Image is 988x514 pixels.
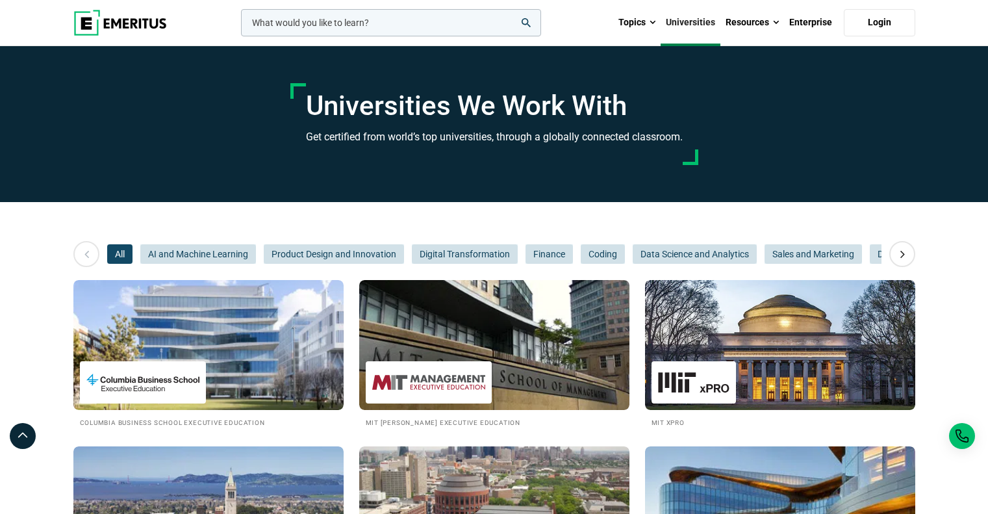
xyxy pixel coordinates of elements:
button: Digital Marketing [870,244,954,264]
button: Data Science and Analytics [633,244,757,264]
input: woocommerce-product-search-field-0 [241,9,541,36]
img: MIT xPRO [658,368,729,397]
img: Universities We Work With [359,280,629,410]
button: AI and Machine Learning [140,244,256,264]
button: Finance [526,244,573,264]
img: Universities We Work With [73,280,344,410]
img: Columbia Business School Executive Education [86,368,199,397]
h2: MIT xPRO [652,417,909,428]
button: Product Design and Innovation [264,244,404,264]
h1: Universities We Work With [306,90,683,122]
h3: Get certified from world’s top universities, through a globally connected classroom. [306,129,683,146]
button: Sales and Marketing [765,244,862,264]
h2: MIT [PERSON_NAME] Executive Education [366,417,623,428]
h2: Columbia Business School Executive Education [80,417,337,428]
a: Universities We Work With MIT Sloan Executive Education MIT [PERSON_NAME] Executive Education [359,280,629,428]
a: Universities We Work With MIT xPRO MIT xPRO [645,280,915,428]
a: Login [844,9,915,36]
img: Universities We Work With [645,280,915,410]
button: All [107,244,133,264]
img: MIT Sloan Executive Education [372,368,485,397]
a: Universities We Work With Columbia Business School Executive Education Columbia Business School E... [73,280,344,428]
button: Digital Transformation [412,244,518,264]
button: Coding [581,244,625,264]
